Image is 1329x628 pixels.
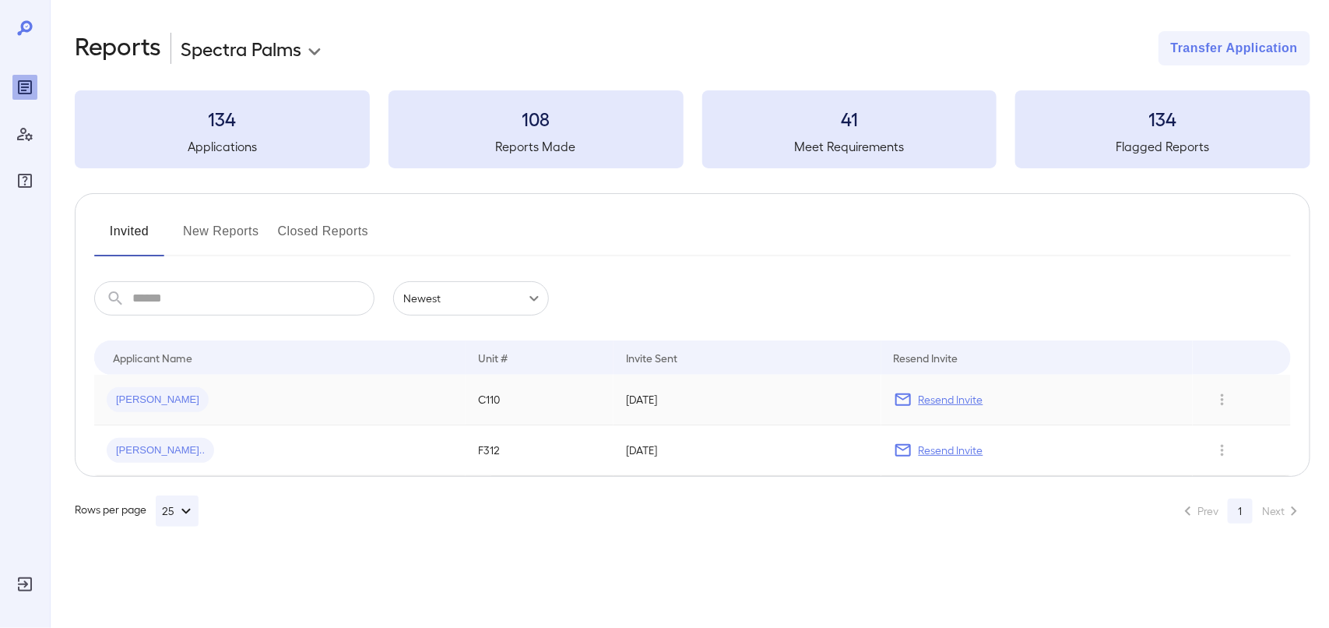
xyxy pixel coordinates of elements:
div: Newest [393,281,549,316]
button: Row Actions [1210,387,1235,412]
h5: Meet Requirements [702,137,997,156]
button: Invited [94,219,164,256]
div: Reports [12,75,37,100]
button: Transfer Application [1158,31,1310,65]
h5: Applications [75,137,370,156]
h5: Flagged Reports [1015,137,1310,156]
p: Resend Invite [919,443,983,458]
div: Applicant Name [113,348,192,367]
div: Manage Users [12,122,37,146]
div: Unit # [478,348,508,367]
td: F312 [466,425,614,476]
td: C110 [466,375,614,425]
span: [PERSON_NAME] [107,393,209,407]
button: 25 [156,496,199,527]
div: Log Out [12,572,37,597]
button: page 1 [1228,499,1253,524]
p: Resend Invite [919,392,983,407]
p: Spectra Palms [181,36,301,61]
h3: 134 [75,106,370,131]
td: [DATE] [614,375,881,425]
div: FAQ [12,168,37,193]
h3: 41 [702,106,997,131]
div: Rows per page [75,496,199,527]
nav: pagination navigation [1172,499,1310,524]
button: Closed Reports [278,219,369,256]
button: Row Actions [1210,438,1235,463]
summary: 134Applications108Reports Made41Meet Requirements134Flagged Reports [75,90,1310,168]
td: [DATE] [614,425,881,476]
h3: 134 [1015,106,1310,131]
div: Invite Sent [626,348,677,367]
h3: 108 [389,106,684,131]
h5: Reports Made [389,137,684,156]
button: New Reports [183,219,259,256]
h2: Reports [75,31,161,65]
span: [PERSON_NAME].. [107,443,214,458]
div: Resend Invite [894,348,958,367]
